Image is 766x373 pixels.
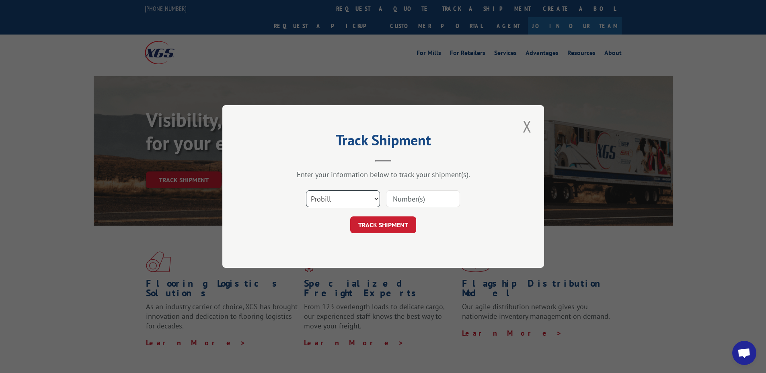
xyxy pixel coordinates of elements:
[350,216,416,233] button: TRACK SHIPMENT
[732,341,756,365] a: Open chat
[386,190,460,207] input: Number(s)
[520,115,534,137] button: Close modal
[263,135,504,150] h2: Track Shipment
[263,170,504,179] div: Enter your information below to track your shipment(s).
